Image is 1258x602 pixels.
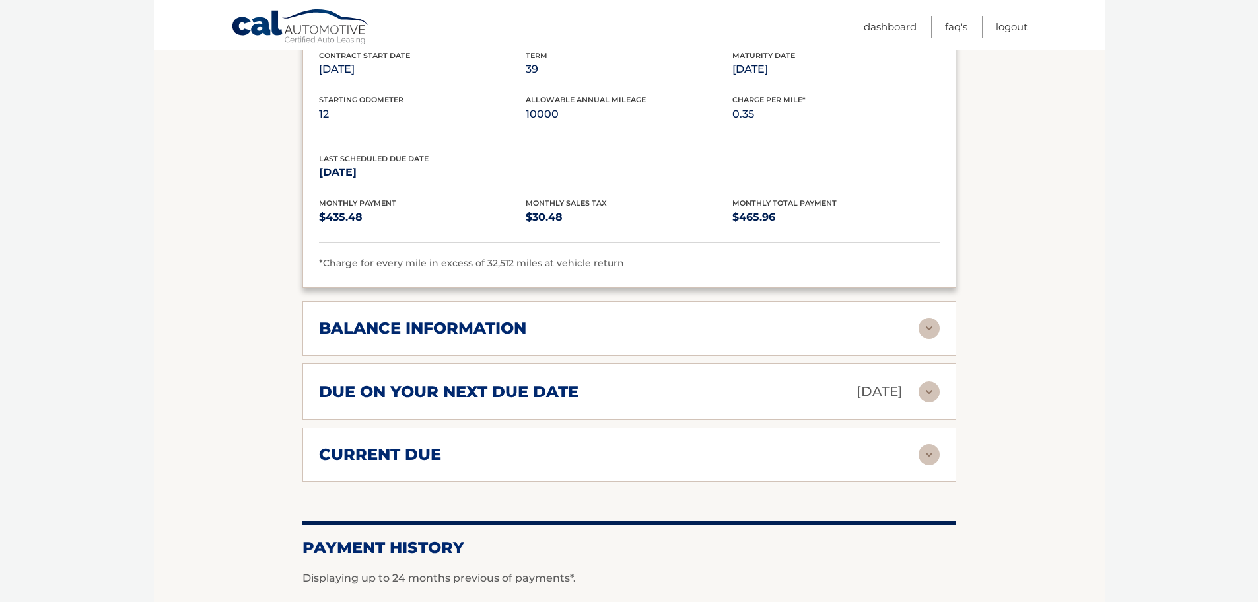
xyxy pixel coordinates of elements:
[732,208,939,227] p: $465.96
[945,16,967,38] a: FAQ's
[919,318,940,339] img: accordion-rest.svg
[526,95,646,104] span: Allowable Annual Mileage
[319,60,526,79] p: [DATE]
[856,380,903,403] p: [DATE]
[319,163,526,182] p: [DATE]
[864,16,917,38] a: Dashboard
[319,257,624,269] span: *Charge for every mile in excess of 32,512 miles at vehicle return
[302,570,956,586] p: Displaying up to 24 months previous of payments*.
[919,444,940,465] img: accordion-rest.svg
[526,105,732,124] p: 10000
[319,208,526,227] p: $435.48
[319,198,396,207] span: Monthly Payment
[319,105,526,124] p: 12
[732,105,939,124] p: 0.35
[526,198,607,207] span: Monthly Sales Tax
[996,16,1028,38] a: Logout
[231,9,370,47] a: Cal Automotive
[732,95,806,104] span: Charge Per Mile*
[526,51,547,60] span: Term
[919,381,940,402] img: accordion-rest.svg
[319,319,526,338] h2: balance information
[319,95,403,104] span: Starting Odometer
[319,51,410,60] span: Contract Start Date
[732,60,939,79] p: [DATE]
[319,154,429,163] span: Last Scheduled Due Date
[526,60,732,79] p: 39
[526,208,732,227] p: $30.48
[319,445,441,465] h2: current due
[732,198,837,207] span: Monthly Total Payment
[732,51,795,60] span: Maturity Date
[319,382,578,402] h2: due on your next due date
[302,538,956,558] h2: Payment History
